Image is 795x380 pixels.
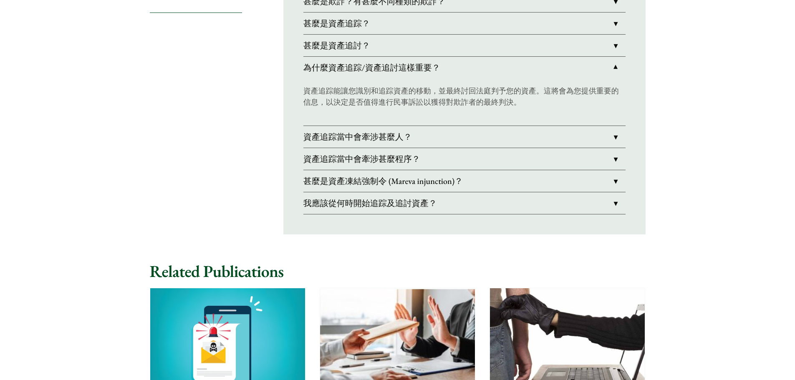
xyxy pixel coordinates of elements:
a: 我應該從何時開始追踪及追討資產？ [303,192,626,214]
h2: Related Publications [150,261,646,281]
p: 資產追踪能讓您識別和追踪資產的移動，並最終討回法庭判予您的資產。這將會為您提供重要的信息，以決定是否值得進行民事訴訟以獲得對欺詐者的最終判決。 [303,85,626,108]
a: 資產追踪當中會牽涉甚麼程序？ [303,148,626,170]
div: 為什麼資產追踪/資產追討這樣重要？ [303,78,626,126]
a: 為什麼資產追踪/資產追討這樣重要？ [303,57,626,78]
a: 甚麼是資產凍結強制令 (Mareva injunction)？ [303,170,626,192]
a: 甚麼是資產追討？ [303,35,626,56]
a: 甚麼是資產追踪？ [303,13,626,34]
a: 資產追踪當中會牽涉甚麼人？ [303,126,626,148]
